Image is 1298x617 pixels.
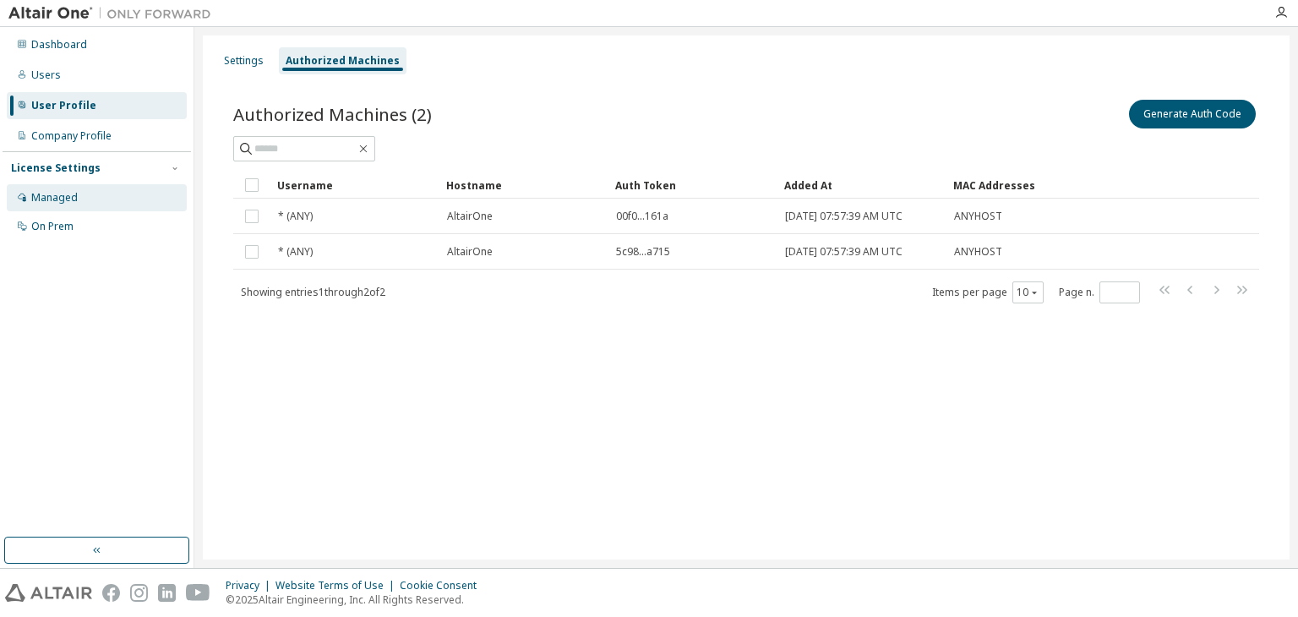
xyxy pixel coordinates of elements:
div: Cookie Consent [400,579,487,592]
p: © 2025 Altair Engineering, Inc. All Rights Reserved. [226,592,487,607]
div: Authorized Machines [286,54,400,68]
div: Users [31,68,61,82]
div: Managed [31,191,78,205]
span: [DATE] 07:57:39 AM UTC [785,245,903,259]
img: linkedin.svg [158,584,176,602]
span: ANYHOST [954,210,1002,223]
span: Authorized Machines (2) [233,102,432,126]
img: youtube.svg [186,584,210,602]
img: instagram.svg [130,584,148,602]
span: 5c98...a715 [616,245,670,259]
div: Auth Token [615,172,771,199]
div: Dashboard [31,38,87,52]
span: 00f0...161a [616,210,668,223]
span: ANYHOST [954,245,1002,259]
div: Added At [784,172,940,199]
button: 10 [1017,286,1039,299]
div: User Profile [31,99,96,112]
button: Generate Auth Code [1129,100,1256,128]
div: Company Profile [31,129,112,143]
span: Items per page [932,281,1044,303]
img: Altair One [8,5,220,22]
div: Username [277,172,433,199]
div: Website Terms of Use [275,579,400,592]
span: * (ANY) [278,245,313,259]
img: facebook.svg [102,584,120,602]
img: altair_logo.svg [5,584,92,602]
span: [DATE] 07:57:39 AM UTC [785,210,903,223]
span: * (ANY) [278,210,313,223]
span: Showing entries 1 through 2 of 2 [241,285,385,299]
div: Settings [224,54,264,68]
div: License Settings [11,161,101,175]
div: On Prem [31,220,74,233]
div: MAC Addresses [953,172,1082,199]
div: Hostname [446,172,602,199]
span: AltairOne [447,245,493,259]
span: AltairOne [447,210,493,223]
span: Page n. [1059,281,1140,303]
div: Privacy [226,579,275,592]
